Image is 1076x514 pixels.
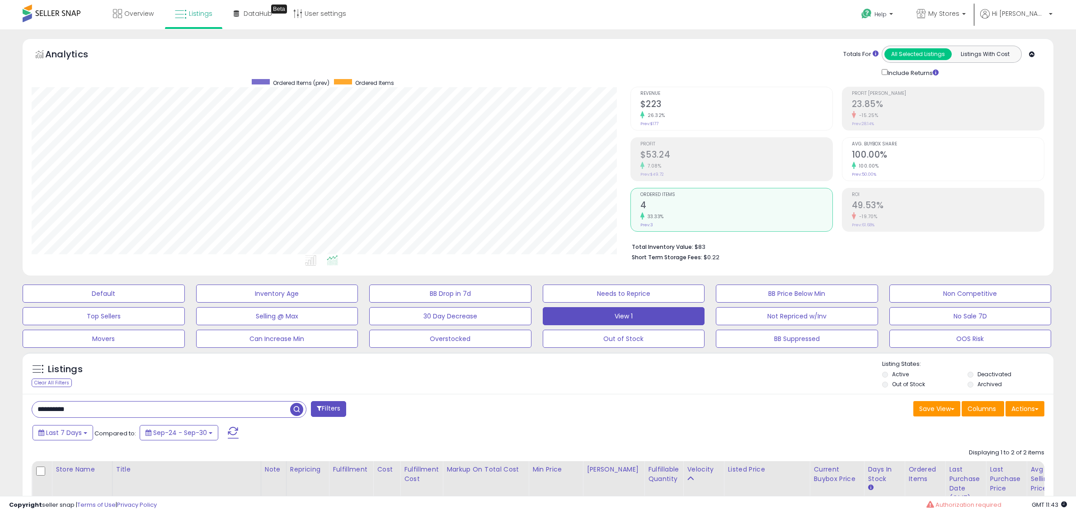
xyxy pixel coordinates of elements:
[852,150,1044,162] h2: 100.00%
[587,465,640,474] div: [PERSON_NAME]
[56,465,108,474] div: Store Name
[852,99,1044,111] h2: 23.85%
[892,370,909,378] label: Active
[153,428,207,437] span: Sep-24 - Sep-30
[543,330,705,348] button: Out of Stock
[908,465,941,484] div: Ordered Items
[951,48,1019,60] button: Listings With Cost
[968,404,996,413] span: Columns
[377,465,396,474] div: Cost
[94,429,136,438] span: Compared to:
[856,112,879,119] small: -15.25%
[355,79,394,87] span: Ordered Items
[874,10,887,18] span: Help
[892,380,925,388] label: Out of Stock
[196,330,358,348] button: Can Increase Min
[265,465,282,474] div: Note
[856,163,879,169] small: 100.00%
[290,465,325,474] div: Repricing
[913,401,960,416] button: Save View
[9,500,42,509] strong: Copyright
[404,465,439,484] div: Fulfillment Cost
[640,200,832,212] h2: 4
[856,213,878,220] small: -19.70%
[990,465,1023,493] div: Last Purchase Price
[140,425,218,440] button: Sep-24 - Sep-30
[843,50,879,59] div: Totals For
[882,360,1053,369] p: Listing States:
[868,484,873,492] small: Days In Stock.
[23,285,185,303] button: Default
[728,465,806,474] div: Listed Price
[271,5,287,14] div: Tooltip anchor
[640,192,832,197] span: Ordered Items
[852,200,1044,212] h2: 49.53%
[369,285,531,303] button: BB Drop in 7d
[716,285,878,303] button: BB Price Below Min
[333,465,369,474] div: Fulfillment
[992,9,1046,18] span: Hi [PERSON_NAME]
[813,465,860,484] div: Current Buybox Price
[543,307,705,325] button: View 1
[46,428,82,437] span: Last 7 Days
[852,192,1044,197] span: ROI
[704,253,719,262] span: $0.22
[980,9,1053,29] a: Hi [PERSON_NAME]
[868,465,901,484] div: Days In Stock
[369,307,531,325] button: 30 Day Decrease
[632,253,702,261] b: Short Term Storage Fees:
[632,243,693,251] b: Total Inventory Value:
[687,465,720,474] div: Velocity
[640,142,832,147] span: Profit
[852,222,874,228] small: Prev: 61.68%
[716,330,878,348] button: BB Suppressed
[852,91,1044,96] span: Profit [PERSON_NAME]
[543,285,705,303] button: Needs to Reprice
[640,91,832,96] span: Revenue
[962,401,1004,416] button: Columns
[889,285,1052,303] button: Non Competitive
[854,1,902,29] a: Help
[861,8,872,19] i: Get Help
[77,500,116,509] a: Terms of Use
[875,67,949,78] div: Include Returns
[311,401,346,417] button: Filters
[640,150,832,162] h2: $53.24
[1030,465,1063,493] div: Avg Selling Price
[648,465,679,484] div: Fulfillable Quantity
[640,172,664,177] small: Prev: $49.72
[644,213,664,220] small: 33.33%
[443,461,529,506] th: The percentage added to the cost of goods (COGS) that forms the calculator for Min & Max prices.
[889,307,1052,325] button: No Sale 7D
[244,9,272,18] span: DataHub
[1032,500,1067,509] span: 2025-10-8 11:43 GMT
[884,48,952,60] button: All Selected Listings
[196,285,358,303] button: Inventory Age
[116,465,257,474] div: Title
[532,465,579,474] div: Min Price
[949,465,982,503] div: Last Purchase Date (GMT)
[9,501,157,509] div: seller snap | |
[189,9,212,18] span: Listings
[23,330,185,348] button: Movers
[446,465,525,474] div: Markup on Total Cost
[640,222,653,228] small: Prev: 3
[852,121,874,126] small: Prev: 28.14%
[196,307,358,325] button: Selling @ Max
[969,449,1044,457] div: Displaying 1 to 2 of 2 items
[45,48,106,63] h5: Analytics
[716,307,878,325] button: Not Repriced w/Inv
[852,172,876,177] small: Prev: 50.00%
[48,363,83,376] h5: Listings
[23,307,185,325] button: Top Sellers
[32,378,72,387] div: Clear All Filters
[640,121,658,126] small: Prev: $177
[977,380,1002,388] label: Archived
[369,330,531,348] button: Overstocked
[1006,401,1044,416] button: Actions
[644,112,665,119] small: 26.32%
[273,79,329,87] span: Ordered Items (prev)
[977,370,1011,378] label: Deactivated
[640,99,832,111] h2: $223
[928,9,959,18] span: My Stores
